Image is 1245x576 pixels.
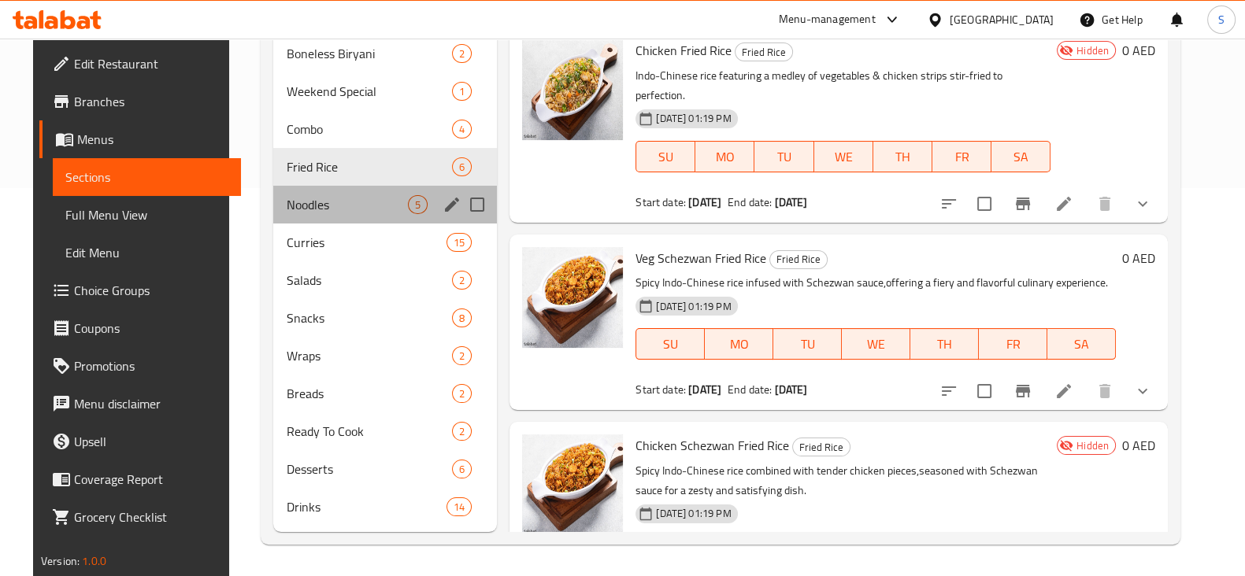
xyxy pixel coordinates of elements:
[39,498,241,536] a: Grocery Checklist
[273,488,497,526] div: Drinks14
[735,42,793,61] div: Fried Rice
[53,158,241,196] a: Sections
[452,308,472,327] div: items
[273,412,497,450] div: Ready To Cook2
[705,328,773,360] button: MO
[985,333,1041,356] span: FR
[286,460,452,478] span: Desserts
[82,551,106,571] span: 1.0.0
[74,470,228,489] span: Coverage Report
[814,141,873,172] button: WE
[635,379,686,400] span: Start date:
[273,450,497,488] div: Desserts6
[453,84,471,99] span: 1
[950,11,1054,28] div: [GEOGRAPHIC_DATA]
[932,141,991,172] button: FR
[452,82,472,101] div: items
[273,35,497,72] div: Boneless Biryani2
[452,346,472,365] div: items
[452,120,472,138] div: items
[1133,194,1152,213] svg: Show Choices
[1122,247,1155,269] h6: 0 AED
[447,500,471,515] span: 14
[769,250,828,269] div: Fried Rice
[286,271,452,290] span: Salads
[1004,372,1042,410] button: Branch-specific-item
[728,379,772,400] span: End date:
[452,157,472,176] div: items
[1004,185,1042,223] button: Branch-specific-item
[1124,372,1162,410] button: show more
[453,273,471,288] span: 2
[779,10,876,29] div: Menu-management
[775,379,808,400] b: [DATE]
[635,66,1050,105] p: Indo-Chinese rice featuring a medley of vegetables & chicken strips stir-fried to perfection.
[453,386,471,401] span: 2
[65,243,228,262] span: Edit Menu
[650,506,737,521] span: [DATE] 01:19 PM
[286,233,446,252] span: Curries
[452,384,472,403] div: items
[821,146,867,168] span: WE
[522,434,623,535] img: Chicken Schezwan Fried Rice
[793,438,850,456] span: Fried Rice
[991,141,1050,172] button: SA
[453,46,471,61] span: 2
[273,72,497,110] div: Weekend Special1
[286,157,452,176] div: Fried Rice
[635,141,695,172] button: SU
[1070,438,1115,453] span: Hidden
[910,328,979,360] button: TH
[650,299,737,314] span: [DATE] 01:19 PM
[74,92,228,111] span: Branches
[39,460,241,498] a: Coverage Report
[65,205,228,224] span: Full Menu View
[273,110,497,148] div: Combo4
[452,44,472,63] div: items
[286,497,446,516] div: Drinks
[643,146,689,168] span: SU
[780,333,836,356] span: TU
[873,141,932,172] button: TH
[761,146,807,168] span: TU
[74,356,228,375] span: Promotions
[408,195,428,214] div: items
[635,192,686,212] span: Start date:
[979,328,1047,360] button: FR
[688,192,721,212] b: [DATE]
[1124,185,1162,223] button: show more
[702,146,748,168] span: MO
[452,422,472,441] div: items
[1133,382,1152,401] svg: Show Choices
[273,375,497,412] div: Breads2
[930,372,968,410] button: sort-choices
[1054,333,1110,356] span: SA
[643,333,698,356] span: SU
[39,385,241,423] a: Menu disclaimer
[522,39,623,140] img: Chicken Fried Rice
[273,337,497,375] div: Wraps2
[635,246,766,270] span: Veg Schezwan Fried Rice
[39,83,241,120] a: Branches
[273,148,497,186] div: Fried Rice6
[1122,39,1155,61] h6: 0 AED
[286,346,452,365] div: Wraps
[1122,434,1155,456] h6: 0 AED
[39,120,241,158] a: Menus
[286,422,452,441] span: Ready To Cook
[286,195,408,214] span: Noodles
[770,250,827,268] span: Fried Rice
[728,192,772,212] span: End date:
[286,44,452,63] span: Boneless Biryani
[41,551,80,571] span: Version:
[635,39,732,62] span: Chicken Fried Rice
[74,281,228,300] span: Choice Groups
[453,122,471,137] span: 4
[930,185,968,223] button: sort-choices
[74,394,228,413] span: Menu disclaimer
[453,349,471,364] span: 2
[880,146,926,168] span: TH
